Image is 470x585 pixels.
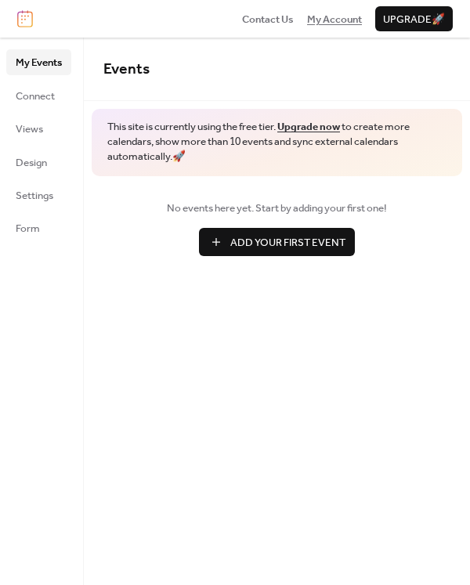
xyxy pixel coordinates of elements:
span: My Account [307,12,362,27]
span: This site is currently using the free tier. to create more calendars, show more than 10 events an... [107,120,446,164]
span: Design [16,155,47,171]
a: Form [6,215,71,240]
span: Events [103,55,150,84]
a: Design [6,150,71,175]
span: Form [16,221,40,237]
span: Add Your First Event [230,235,345,251]
span: My Events [16,55,62,70]
a: Upgrade now [277,117,340,137]
img: logo [17,10,33,27]
a: Connect [6,83,71,108]
a: Add Your First Event [103,228,450,256]
button: Upgrade🚀 [375,6,453,31]
span: Connect [16,88,55,104]
span: Views [16,121,43,137]
a: My Account [307,11,362,27]
a: My Events [6,49,71,74]
span: Contact Us [242,12,294,27]
span: Settings [16,188,53,204]
button: Add Your First Event [199,228,355,256]
a: Views [6,116,71,141]
a: Settings [6,182,71,208]
span: No events here yet. Start by adding your first one! [103,200,450,216]
span: Upgrade 🚀 [383,12,445,27]
a: Contact Us [242,11,294,27]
